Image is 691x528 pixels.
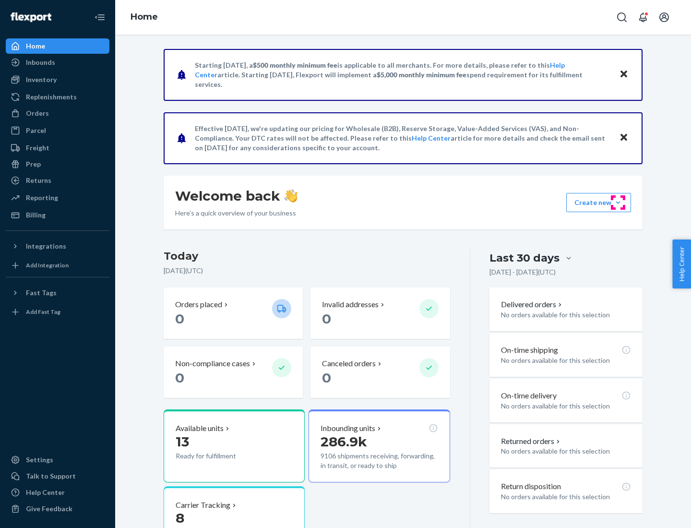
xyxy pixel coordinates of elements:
[175,299,222,310] p: Orders placed
[618,68,630,82] button: Close
[176,451,264,461] p: Ready for fulfillment
[26,143,49,153] div: Freight
[6,72,109,87] a: Inventory
[175,370,184,386] span: 0
[26,504,72,514] div: Give Feedback
[175,208,298,218] p: Here’s a quick overview of your business
[501,356,631,365] p: No orders available for this selection
[501,492,631,502] p: No orders available for this selection
[6,140,109,156] a: Freight
[26,241,66,251] div: Integrations
[26,92,77,102] div: Replenishments
[322,311,331,327] span: 0
[322,299,379,310] p: Invalid addresses
[26,455,53,465] div: Settings
[164,266,450,276] p: [DATE] ( UTC )
[501,299,564,310] button: Delivered orders
[633,8,653,27] button: Open notifications
[26,58,55,67] div: Inbounds
[284,189,298,203] img: hand-wave emoji
[123,3,166,31] ol: breadcrumbs
[321,433,367,450] span: 286.9k
[6,156,109,172] a: Prep
[6,106,109,121] a: Orders
[6,452,109,468] a: Settings
[26,176,51,185] div: Returns
[26,210,46,220] div: Billing
[6,304,109,320] a: Add Fast Tag
[253,61,337,69] span: $500 monthly minimum fee
[26,126,46,135] div: Parcel
[6,89,109,105] a: Replenishments
[6,55,109,70] a: Inbounds
[26,41,45,51] div: Home
[501,310,631,320] p: No orders available for this selection
[175,358,250,369] p: Non-compliance cases
[501,345,558,356] p: On-time shipping
[176,500,230,511] p: Carrier Tracking
[501,390,557,401] p: On-time delivery
[6,501,109,516] button: Give Feedback
[6,123,109,138] a: Parcel
[618,131,630,145] button: Close
[6,239,109,254] button: Integrations
[26,75,57,84] div: Inventory
[566,193,631,212] button: Create new
[175,187,298,204] h1: Welcome back
[6,258,109,273] a: Add Integration
[412,134,451,142] a: Help Center
[26,159,41,169] div: Prep
[164,409,305,482] button: Available units13Ready for fulfillment
[11,12,51,22] img: Flexport logo
[672,240,691,288] button: Help Center
[176,433,189,450] span: 13
[6,190,109,205] a: Reporting
[164,347,303,398] button: Non-compliance cases 0
[322,358,376,369] p: Canceled orders
[501,481,561,492] p: Return disposition
[612,8,631,27] button: Open Search Box
[6,285,109,300] button: Fast Tags
[489,267,556,277] p: [DATE] - [DATE] ( UTC )
[489,251,560,265] div: Last 30 days
[26,288,57,298] div: Fast Tags
[655,8,674,27] button: Open account menu
[501,401,631,411] p: No orders available for this selection
[131,12,158,22] a: Home
[310,347,450,398] button: Canceled orders 0
[309,409,450,482] button: Inbounding units286.9k9106 shipments receiving, forwarding, in transit, or ready to ship
[26,108,49,118] div: Orders
[176,510,184,526] span: 8
[322,370,331,386] span: 0
[176,423,224,434] p: Available units
[377,71,466,79] span: $5,000 monthly minimum fee
[164,249,450,264] h3: Today
[6,468,109,484] a: Talk to Support
[26,471,76,481] div: Talk to Support
[321,423,375,434] p: Inbounding units
[321,451,438,470] p: 9106 shipments receiving, forwarding, in transit, or ready to ship
[6,38,109,54] a: Home
[195,60,610,89] p: Starting [DATE], a is applicable to all merchants. For more details, please refer to this article...
[26,261,69,269] div: Add Integration
[175,311,184,327] span: 0
[501,446,631,456] p: No orders available for this selection
[26,308,60,316] div: Add Fast Tag
[195,124,610,153] p: Effective [DATE], we're updating our pricing for Wholesale (B2B), Reserve Storage, Value-Added Se...
[26,488,65,497] div: Help Center
[501,436,562,447] button: Returned orders
[6,207,109,223] a: Billing
[310,288,450,339] button: Invalid addresses 0
[6,173,109,188] a: Returns
[164,288,303,339] button: Orders placed 0
[26,193,58,203] div: Reporting
[90,8,109,27] button: Close Navigation
[6,485,109,500] a: Help Center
